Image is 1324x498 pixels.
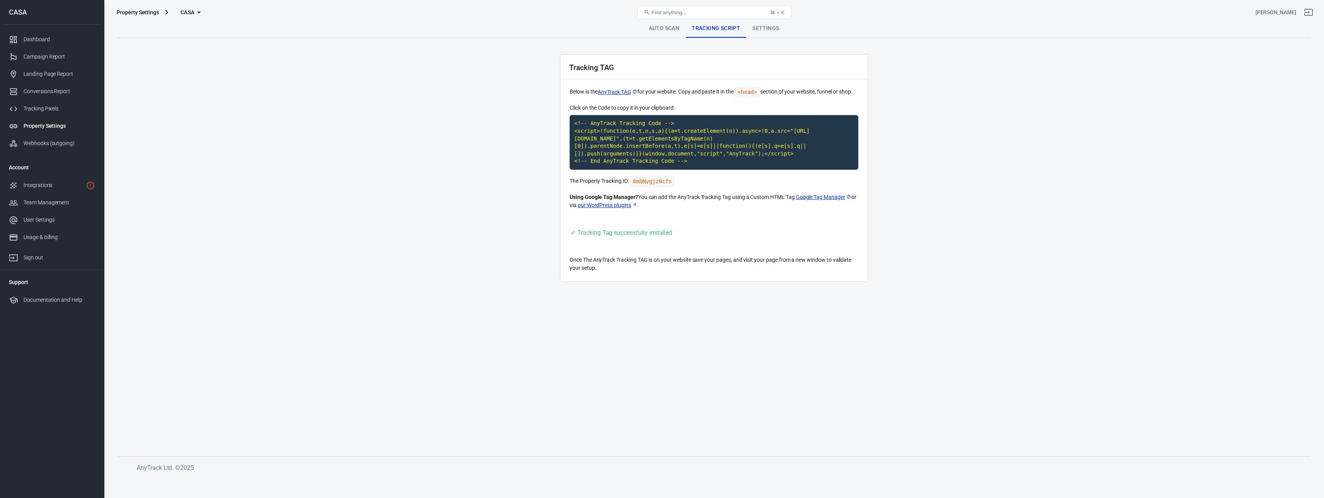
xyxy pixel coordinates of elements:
[796,193,851,201] a: Google Tag Manager
[3,9,101,16] div: CASA
[1255,8,1296,17] div: Account id: xbAhXv6s
[746,19,785,38] a: Settings
[3,117,101,135] a: Property Settings
[735,87,760,98] code: <head>
[3,48,101,65] a: Campaign Report
[23,105,95,113] div: Tracking Pixels
[181,8,195,17] span: CASA
[3,31,101,48] a: Dashboard
[3,135,101,152] a: Webhooks (outgoing)
[577,228,672,237] div: Tracking Tag successfully installed
[137,463,714,473] h6: AnyTrack Ltd. © 2025
[23,87,95,95] div: Conversions Report
[570,193,858,209] p: You can add the AnyTrack Tracking Tag using a Custom HTML Tag or via .
[630,176,675,187] code: Click to copy
[23,296,95,304] div: Documentation and Help
[3,246,101,266] a: Sign out
[171,5,210,20] button: CASA
[23,181,83,189] div: Integrations
[23,70,95,78] div: Landing Page Report
[578,201,637,209] a: our WordPress plugins
[3,273,101,291] li: Support
[86,181,95,190] svg: 1 networks not verified yet
[643,19,686,38] a: Auto Scan
[23,53,95,61] div: Campaign Report
[23,254,95,262] div: Sign out
[685,19,746,38] a: Tracking Script
[3,100,101,117] a: Tracking Pixels
[23,122,95,130] div: Property Settings
[23,35,95,43] div: Dashboard
[570,256,858,272] p: Once The AnyTrack Tracking TAG is on your website save your pages, and visit your page from a new...
[570,115,858,170] code: Click to copy
[23,139,95,147] div: Webhooks (outgoing)
[637,6,791,19] button: Find anything...⌘ + K
[569,64,614,72] h2: Tracking TAG
[770,10,784,15] div: ⌘ + K
[23,216,95,224] div: User Settings
[570,228,672,237] div: Visit your website to trigger the Tracking Tag and validate your setup.
[3,194,101,211] a: Team Management
[570,194,638,200] strong: Using Google Tag Manager?
[3,211,101,229] a: User Settings
[598,88,637,96] a: AnyTrack TAG
[3,229,101,246] a: Usage & billing
[1299,3,1318,22] a: Sign out
[570,87,858,98] p: Below is the for your website. Copy and paste it in the section of your website, funnel or shop.
[570,176,858,187] p: The Property Tracking ID:
[23,199,95,207] div: Team Management
[3,65,101,83] a: Landing Page Report
[3,177,101,194] a: Integrations
[652,10,687,15] span: Find anything...
[23,233,95,241] div: Usage & billing
[3,83,101,100] a: Conversions Report
[570,104,858,112] p: Click on the Code to copy it in your clipboard:
[3,158,101,177] li: Account
[117,8,159,16] div: Property Settings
